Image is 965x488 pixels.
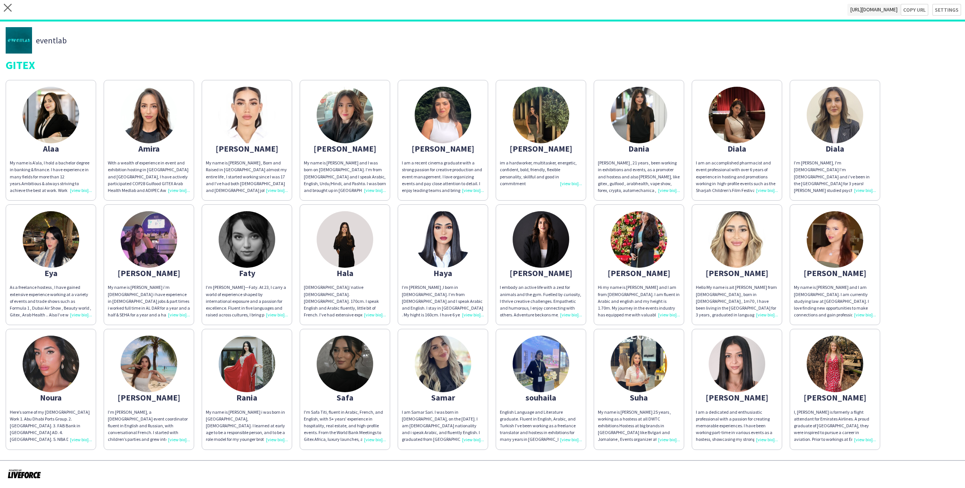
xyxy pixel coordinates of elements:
div: [PERSON_NAME] [402,145,484,152]
div: I, [PERSON_NAME] is formerly a flight attendant for Emirates Airlines. A proud graduate of [GEOGR... [794,409,876,443]
div: My name is [PERSON_NAME] , Born and Raised in [GEOGRAPHIC_DATA] almost my entire life , I started... [206,160,288,194]
div: Diala [696,145,778,152]
div: My name is [PERSON_NAME] i was born in [GEOGRAPHIC_DATA], [DEMOGRAPHIC_DATA]. I learned at early ... [206,409,288,443]
img: thumb-65b562b24ff1c.jpg [807,87,863,143]
img: thumb-6824498c2e99c.jpeg [219,211,275,268]
div: As a freelance hostess , I have gained extensive experience working at a variety of events and tr... [10,284,92,318]
div: GITEX [6,59,959,71]
img: thumb-6582a0cdb5742.jpeg [121,87,177,143]
img: thumb-6835419268c50.jpeg [709,87,765,143]
button: Copy url [901,4,928,16]
div: I’m [PERSON_NAME], I'm [DEMOGRAPHIC_DATA] I’m [DEMOGRAPHIC_DATA] and i’ve been in the [GEOGRAPHIC... [794,160,876,194]
div: Faty [206,270,288,276]
span: [URL][DOMAIN_NAME] [847,4,901,16]
div: I embody an active life with a zest for animals and the gym. Fuelled by curiosity, I thrive creat... [500,284,582,318]
img: thumb-687772dfd8cd9.jpeg [513,87,569,143]
div: [PERSON_NAME] [696,394,778,401]
img: thumb-67ed887931560.jpeg [23,211,79,268]
div: I am a dedicated and enthusiastic professional with a passion for creating memorable experiences.... [696,409,778,443]
img: thumb-8bf19305-f641-42c8-8eaa-01283b4ba841.jpg [219,336,275,392]
div: I’m [PERSON_NAME] ,I born in [DEMOGRAPHIC_DATA]. I’m from [DEMOGRAPHIC_DATA] and I speak Arabic a... [402,284,484,318]
div: Safa [304,394,386,401]
div: My name is [PERSON_NAME] i’m [DEMOGRAPHIC_DATA] i have experience in [DEMOGRAPHIC_DATA] jobs & pa... [108,284,190,318]
div: [DEMOGRAPHIC_DATA]/ native [DEMOGRAPHIC_DATA]. [DEMOGRAPHIC_DATA]. 170cm. I speak English and Ara... [304,284,386,318]
div: I am Samar Sari. I was born in [DEMOGRAPHIC_DATA], on the [DATE]. I am [DEMOGRAPHIC_DATA] nationa... [402,409,484,443]
div: [PERSON_NAME] [598,270,680,276]
div: Amira [108,145,190,152]
div: With a wealth of experience in event and exhibition hosting in [GEOGRAPHIC_DATA] and [GEOGRAPHIC_... [108,160,190,194]
img: thumb-65b0086f1be54.jpg [611,211,667,268]
div: Hello My name is ait [PERSON_NAME] from [DEMOGRAPHIC_DATA] , born in [DEMOGRAPHIC_DATA] , 1m70 , ... [696,284,778,318]
div: My name is [PERSON_NAME] and I am [DEMOGRAPHIC_DATA]. I am currently studying law at [GEOGRAPHIC_... [794,284,876,318]
div: Samar [402,394,484,401]
img: thumb-68775f4007b27.jpeg [219,87,275,143]
img: thumb-9b953f8e-3d33-4058-9de8-fb570361871a.jpg [317,336,373,392]
img: thumb-6644e93cbdad1.jpeg [415,211,471,268]
div: [PERSON_NAME] [108,270,190,276]
img: thumb-6686630aedfbd.jpeg [611,87,667,143]
div: Hi my name is [PERSON_NAME] and I am from [DEMOGRAPHIC_DATA]. I am fluent in Arabic and english a... [598,284,680,318]
div: Suha [598,394,680,401]
div: Haya [402,270,484,276]
img: thumb-668bd5b8d56f9.jpeg [121,336,177,392]
div: im a hardworker, multitasker, energetic, confident, bold, friendly, flexible personality, skillfu... [500,160,582,187]
img: thumb-f5d8da6a-4212-4fb9-9d90-a06744cafb93.jpg [6,27,32,54]
div: My name is A’ala, I hold a bachelor degree in banking & finance. I have experience in many fields... [10,160,92,194]
div: [PERSON_NAME] [304,145,386,152]
div: [PERSON_NAME] [696,270,778,276]
div: I’m [PERSON_NAME], a [DEMOGRAPHIC_DATA] event coordinator fluent in English and Russian, with con... [108,409,190,443]
div: I'm Safa Titi, fluent in Arabic, French, and English, with 5+ years' experience in hospitality, r... [304,409,386,443]
img: thumb-8153b311-7d44-4e1d-afb8-8fd4f1f56fe2.jpg [807,336,863,392]
img: thumb-66ea757e5dda2.jpeg [317,87,373,143]
div: [PERSON_NAME] [206,145,288,152]
img: thumb-66cb5c2c4cc5d.png [415,87,471,143]
img: thumb-730a9427-63eb-449e-82f1-5d16121e692d.jpg [317,211,373,268]
div: [PERSON_NAME] [500,145,582,152]
div: English Language and Literature graduate. Fluent in English, Arabic, and Turkish I’ve been workin... [500,409,582,443]
div: souhaila [500,394,582,401]
div: I am an accomplished pharmacist and event professional with over 6 years of experience in hosting... [696,160,778,194]
img: thumb-666356be72aeb.jpeg [415,336,471,392]
img: thumb-c1ccf4db-e14a-4fd0-9f65-2671bbb2065b.jpg [23,87,79,143]
div: My name is [PERSON_NAME] and I was born on [DEMOGRAPHIC_DATA]. I’m from [DEMOGRAPHIC_DATA] and I ... [304,160,386,194]
div: My name is [PERSON_NAME] 25 years , working as a hostess at all DWTC exhibitions Hostess at big b... [598,409,680,443]
div: Rania [206,394,288,401]
img: thumb-66eb08253356a.jpeg [513,211,569,268]
span: eventlab [36,37,67,44]
div: Diala [794,145,876,152]
div: [PERSON_NAME] [500,270,582,276]
div: [PERSON_NAME] [794,394,876,401]
div: [PERSON_NAME] , 21 years , been working in exhibitions and events, as a promoter and hostess and ... [598,160,680,194]
img: thumb-66fd09688953b.jpeg [709,336,765,392]
img: Powered by Liveforce [8,468,41,479]
img: thumb-638df0eaf36ae.jpeg [121,211,177,268]
div: [PERSON_NAME] [108,394,190,401]
div: [PERSON_NAME] [794,270,876,276]
img: thumb-668b99fd85a5d.jpeg [23,336,79,392]
div: Hala [304,270,386,276]
img: thumb-67b5c9ff02145.jpeg [709,211,765,268]
div: Eya [10,270,92,276]
div: Here’s some of my [DEMOGRAPHIC_DATA] Work 1. Abu Dhabi Ports Group. 2. [GEOGRAPHIC_DATA]. 3. FAB ... [10,409,92,443]
img: thumb-4d06db02-2c91-4cae-9df3-7b47ca194b1f.jpg [611,336,667,392]
div: Alaa [10,145,92,152]
div: Dania [598,145,680,152]
button: Settings [932,4,961,16]
img: thumb-68c4c5d4-2e07-4f5d-aaf7-50600b8813dc.jpg [807,211,863,268]
div: Noura [10,394,92,401]
img: thumb-a88e96df-7db4-4a36-a09c-07c05262ed29.jpg [513,336,569,392]
div: I am a recent cinema graduate with a strong passion for creative production and event management.... [402,160,484,194]
div: I’m [PERSON_NAME]—Faty. At 23, I carry a world of experience shaped by international exposure and... [206,284,288,318]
